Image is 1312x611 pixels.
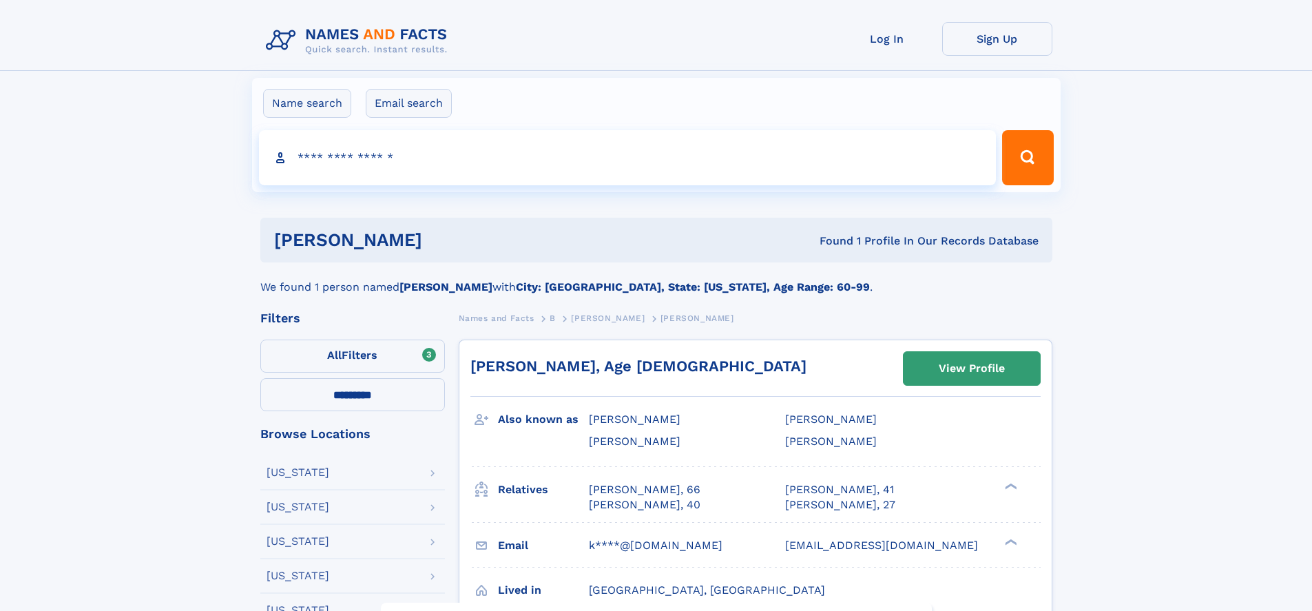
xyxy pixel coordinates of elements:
a: [PERSON_NAME], Age [DEMOGRAPHIC_DATA] [470,358,806,375]
a: [PERSON_NAME] [571,309,645,327]
a: Sign Up [942,22,1052,56]
div: ❯ [1001,481,1018,490]
img: Logo Names and Facts [260,22,459,59]
b: City: [GEOGRAPHIC_DATA], State: [US_STATE], Age Range: 60-99 [516,280,870,293]
a: [PERSON_NAME], 66 [589,482,700,497]
span: [PERSON_NAME] [571,313,645,323]
label: Filters [260,340,445,373]
button: Search Button [1002,130,1053,185]
h1: [PERSON_NAME] [274,231,621,249]
span: [PERSON_NAME] [785,413,877,426]
span: [PERSON_NAME] [589,413,680,426]
a: [PERSON_NAME], 41 [785,482,894,497]
span: [GEOGRAPHIC_DATA], [GEOGRAPHIC_DATA] [589,583,825,597]
span: B [550,313,556,323]
h3: Also known as [498,408,589,431]
a: Names and Facts [459,309,534,327]
div: ❯ [1001,537,1018,546]
h3: Email [498,534,589,557]
span: [PERSON_NAME] [785,435,877,448]
b: [PERSON_NAME] [399,280,492,293]
a: B [550,309,556,327]
h3: Relatives [498,478,589,501]
input: search input [259,130,997,185]
label: Name search [263,89,351,118]
div: Browse Locations [260,428,445,440]
div: [US_STATE] [267,570,329,581]
div: Found 1 Profile In Our Records Database [621,234,1039,249]
div: Filters [260,312,445,324]
span: All [327,349,342,362]
div: [US_STATE] [267,536,329,547]
h3: Lived in [498,579,589,602]
div: [US_STATE] [267,467,329,478]
div: We found 1 person named with . [260,262,1052,296]
label: Email search [366,89,452,118]
div: [US_STATE] [267,501,329,512]
span: [EMAIL_ADDRESS][DOMAIN_NAME] [785,539,978,552]
a: View Profile [904,352,1040,385]
span: [PERSON_NAME] [660,313,734,323]
div: View Profile [939,353,1005,384]
a: [PERSON_NAME], 40 [589,497,700,512]
a: Log In [832,22,942,56]
span: [PERSON_NAME] [589,435,680,448]
a: [PERSON_NAME], 27 [785,497,895,512]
